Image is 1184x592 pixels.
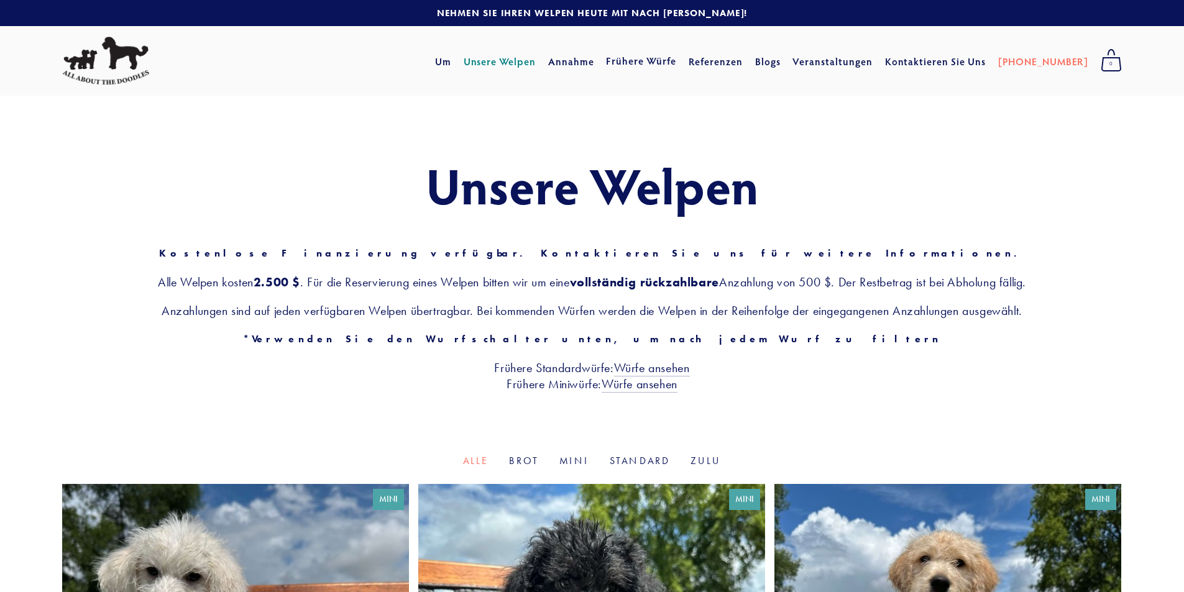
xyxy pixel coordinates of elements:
[614,360,690,376] a: Würfe ansehen
[998,48,1088,73] a: [PHONE_NUMBER]
[158,275,254,289] font: Alle Welpen kosten
[1095,45,1128,76] a: 0 Artikel im Warenkorb
[755,48,781,73] a: Blogs
[689,55,743,68] font: Referenzen
[464,48,536,73] a: Unsere Welpen
[463,455,489,467] a: Alle
[300,275,569,289] font: . Für die Reservierung eines Welpen bitten wir um eine
[998,55,1088,68] font: [PHONE_NUMBER]
[494,360,613,375] font: Frühere Standardwürfe:
[464,55,536,68] font: Unsere Welpen
[548,55,594,68] font: Annahme
[885,55,986,68] font: Kontaktieren Sie uns
[62,37,149,85] img: Alles über die Kritzeleien
[435,55,451,68] font: Um
[548,48,594,73] a: Annahme
[606,54,676,67] a: Frühere Würfe
[602,376,677,391] font: Würfe ansehen
[426,152,759,217] font: Unsere Welpen
[614,360,690,375] font: Würfe ansehen
[559,455,590,467] a: Mini
[162,303,1022,318] font: Anzahlungen sind auf jeden verfügbaren Welpen übertragbar. Bei kommenden Würfen werden die Welpen...
[243,333,942,345] font: *Verwenden Sie den Wurfschalter unten, um nach jedem Wurf zu filtern
[885,48,986,73] a: Kontaktieren Sie uns
[792,48,872,73] a: Veranstaltungen
[610,455,671,467] a: Standard
[719,275,1026,289] font: Anzahlung von 500 $. Der Restbetrag ist bei Abholung fällig.
[792,55,872,68] font: Veranstaltungen
[1109,61,1114,66] font: 0
[570,275,719,289] font: vollständig rückzahlbare
[691,455,722,467] a: Zulu
[254,275,300,289] font: 2.500 $
[689,48,743,73] a: Referenzen
[435,48,451,73] a: Um
[507,376,602,391] font: Frühere Miniwürfe:
[755,55,781,68] font: Blogs
[509,455,539,467] a: Brot
[602,376,677,393] a: Würfe ansehen
[159,247,1024,259] font: Kostenlose Finanzierung verfügbar. Kontaktieren Sie uns für weitere Informationen.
